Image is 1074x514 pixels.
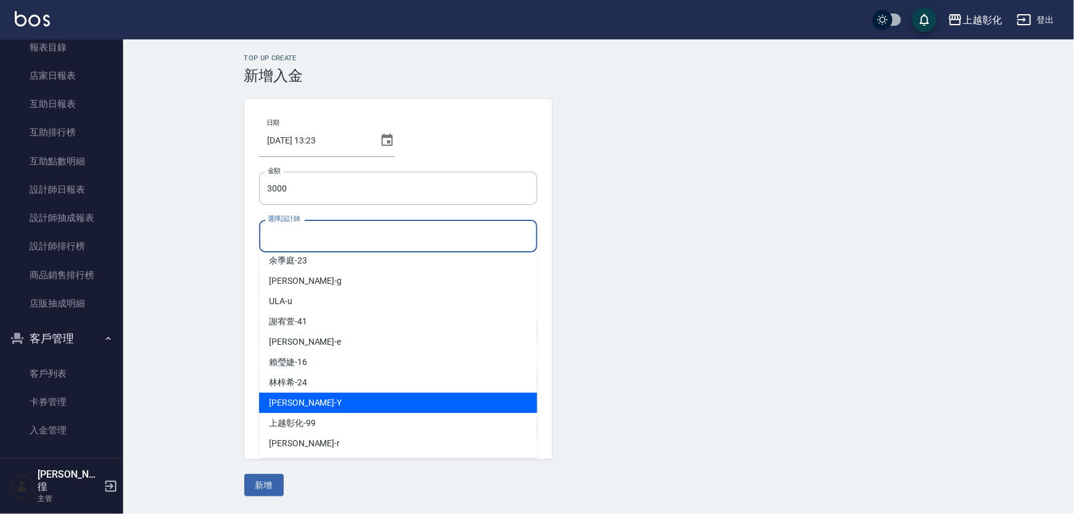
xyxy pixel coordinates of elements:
[5,232,118,260] a: 設計師排行榜
[269,396,342,409] span: [PERSON_NAME] -Y
[5,62,118,90] a: 店家日報表
[266,118,279,127] label: 日期
[5,416,118,444] a: 入金管理
[15,11,50,26] img: Logo
[38,468,100,493] h5: [PERSON_NAME]徨
[269,315,307,328] span: 謝宥萱 -41
[5,261,118,289] a: 商品銷售排行榜
[943,7,1007,33] button: 上越彰化
[1012,9,1059,31] button: 登出
[5,175,118,204] a: 設計師日報表
[268,214,300,223] label: 選擇設計師
[5,449,118,481] button: 員工及薪資
[244,54,953,62] h2: Top Up Create
[269,295,292,308] span: ULA -u
[269,376,307,389] span: 林梓希 -24
[5,33,118,62] a: 報表目錄
[269,417,316,430] span: 上越彰化 -99
[5,359,118,388] a: 客戶列表
[963,12,1002,28] div: 上越彰化
[38,493,100,504] p: 主管
[269,275,342,287] span: [PERSON_NAME] -g
[244,474,284,497] button: 新增
[5,204,118,232] a: 設計師抽成報表
[5,147,118,175] a: 互助點數明細
[5,90,118,118] a: 互助日報表
[10,474,34,499] img: Person
[268,166,281,175] label: 金額
[912,7,937,32] button: save
[269,254,307,267] span: 余季庭 -23
[5,289,118,318] a: 店販抽成明細
[269,335,341,348] span: [PERSON_NAME] -e
[5,323,118,355] button: 客戶管理
[269,437,340,450] span: [PERSON_NAME] -r
[5,388,118,416] a: 卡券管理
[244,67,953,84] h3: 新增入金
[5,118,118,147] a: 互助排行榜
[269,356,307,369] span: 賴瑩婕 -16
